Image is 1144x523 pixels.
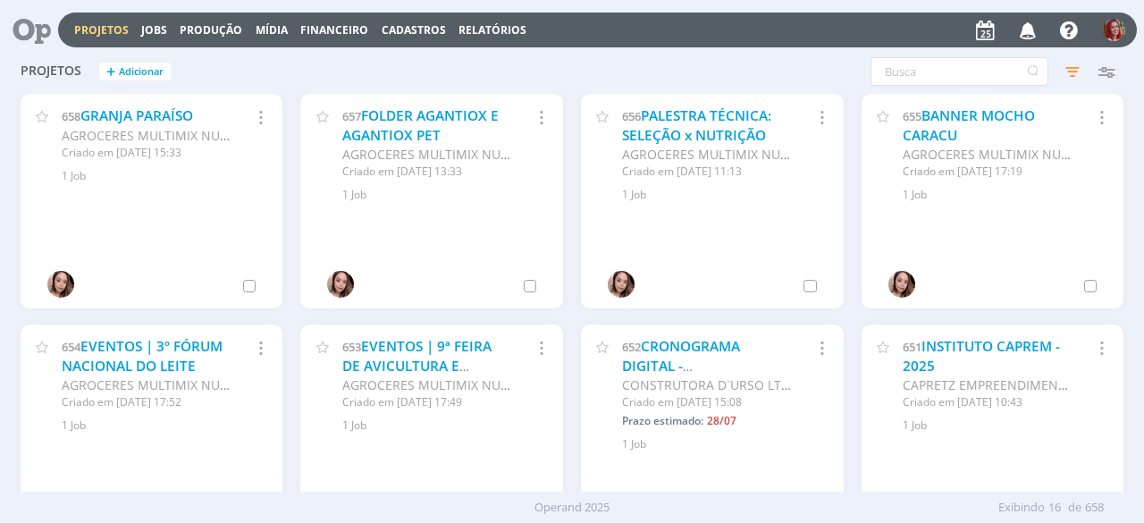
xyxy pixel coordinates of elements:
div: Criado em [DATE] 17:49 [342,394,511,410]
div: Criado em [DATE] 17:19 [903,164,1072,180]
span: de [1068,499,1081,517]
span: 16 [1048,499,1061,517]
button: Projetos [69,23,134,38]
a: CRONOGRAMA DIGITAL - SETEMBRO/2025 [622,337,740,394]
span: 651 [903,339,921,355]
a: INSTITUTO CAPREM - 2025 [903,337,1060,375]
div: 1 Job [622,187,821,203]
span: Adicionar [119,66,164,78]
span: 657 [342,108,361,124]
img: T [888,271,915,298]
a: EVENTOS | 3º FÓRUM NACIONAL DO LEITE [62,337,223,375]
span: 652 [622,339,641,355]
div: Criado em [DATE] 15:33 [62,145,231,161]
img: T [327,271,354,298]
div: Criado em [DATE] 17:52 [62,394,231,410]
button: Jobs [136,23,172,38]
a: Mídia [256,22,288,38]
span: AGROCERES MULTIMIX NUTRIÇÃO ANIMAL LTDA. [62,376,353,393]
span: 28/07 [707,413,736,428]
div: 1 Job [903,187,1102,203]
button: Financeiro [295,23,374,38]
a: Projetos [74,22,129,38]
span: 654 [62,339,80,355]
button: Cadastros [376,23,451,38]
button: Mídia [250,23,293,38]
span: AGROCERES MULTIMIX NUTRIÇÃO ANIMAL LTDA. [342,146,634,163]
a: Produção [180,22,242,38]
button: Relatórios [453,23,532,38]
div: 1 Job [342,418,542,434]
input: Busca [871,57,1048,86]
span: 658 [1085,499,1104,517]
span: AGROCERES MULTIMIX NUTRIÇÃO ANIMAL LTDA. [62,127,353,144]
button: G [1102,14,1126,46]
button: Produção [174,23,248,38]
a: PALESTRA TÉCNICA: SELEÇÃO x NUTRIÇÃO [622,106,771,145]
div: Criado em [DATE] 11:13 [622,164,791,180]
a: Jobs [141,22,167,38]
span: Cadastros [382,22,446,38]
span: Prazo estimado: [622,413,703,428]
a: GRANJA PARAÍSO [80,106,193,125]
span: 655 [903,108,921,124]
div: 1 Job [622,436,821,452]
span: CONSTRUTORA D´URSO LTDA [622,376,798,393]
span: + [106,63,115,81]
span: 653 [342,339,361,355]
div: Criado em [DATE] 13:33 [342,164,511,180]
div: Criado em [DATE] 15:08 [622,394,791,410]
div: 1 Job [62,418,261,434]
span: 658 [62,108,80,124]
div: 1 Job [62,168,261,184]
a: FOLDER AGANTIOX E AGANTIOX PET [342,106,499,145]
a: BANNER MOCHO CARACU [903,106,1035,145]
span: 656 [622,108,641,124]
span: AGROCERES MULTIMIX NUTRIÇÃO ANIMAL LTDA. [342,376,634,393]
a: EVENTOS | 9ª FEIRA DE AVICULTURA E SUINOCULTURA DO NORDESTE 2025 [342,337,492,413]
div: 1 Job [342,187,542,203]
img: T [608,271,635,298]
span: AGROCERES MULTIMIX NUTRIÇÃO ANIMAL LTDA. [622,146,913,163]
div: 1 Job [903,418,1102,434]
img: G [1103,19,1125,41]
span: Exibindo [998,499,1045,517]
span: Projetos [21,63,81,79]
img: T [47,271,74,298]
a: Relatórios [458,22,526,38]
div: Criado em [DATE] 10:43 [903,394,1072,410]
button: +Adicionar [99,63,171,81]
a: Financeiro [300,22,368,38]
